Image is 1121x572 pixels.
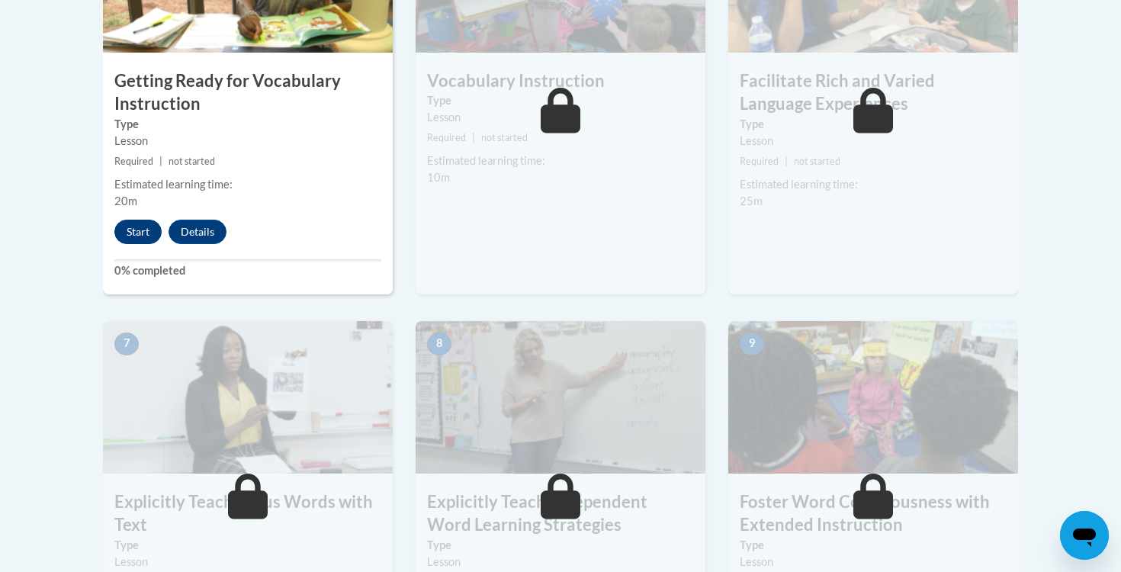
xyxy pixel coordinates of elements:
[114,554,381,570] div: Lesson
[427,92,694,109] label: Type
[103,69,393,117] h3: Getting Ready for Vocabulary Instruction
[169,220,226,244] button: Details
[740,537,1007,554] label: Type
[114,220,162,244] button: Start
[114,262,381,279] label: 0% completed
[427,132,466,143] span: Required
[740,194,763,207] span: 25m
[728,490,1018,538] h3: Foster Word Consciousness with Extended Instruction
[416,321,705,474] img: Course Image
[114,116,381,133] label: Type
[114,333,139,355] span: 7
[427,153,694,169] div: Estimated learning time:
[740,156,779,167] span: Required
[427,171,450,184] span: 10m
[114,194,137,207] span: 20m
[159,156,162,167] span: |
[114,156,153,167] span: Required
[103,321,393,474] img: Course Image
[416,490,705,538] h3: Explicitly Teach Independent Word Learning Strategies
[728,321,1018,474] img: Course Image
[740,116,1007,133] label: Type
[427,109,694,126] div: Lesson
[481,132,528,143] span: not started
[472,132,475,143] span: |
[740,333,764,355] span: 9
[427,333,451,355] span: 8
[169,156,215,167] span: not started
[427,554,694,570] div: Lesson
[785,156,788,167] span: |
[740,133,1007,149] div: Lesson
[740,176,1007,193] div: Estimated learning time:
[1060,511,1109,560] iframe: Button to launch messaging window
[114,133,381,149] div: Lesson
[794,156,840,167] span: not started
[416,69,705,93] h3: Vocabulary Instruction
[114,176,381,193] div: Estimated learning time:
[740,554,1007,570] div: Lesson
[427,537,694,554] label: Type
[114,537,381,554] label: Type
[728,69,1018,117] h3: Facilitate Rich and Varied Language Experiences
[103,490,393,538] h3: Explicitly Teach Focus Words with Text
